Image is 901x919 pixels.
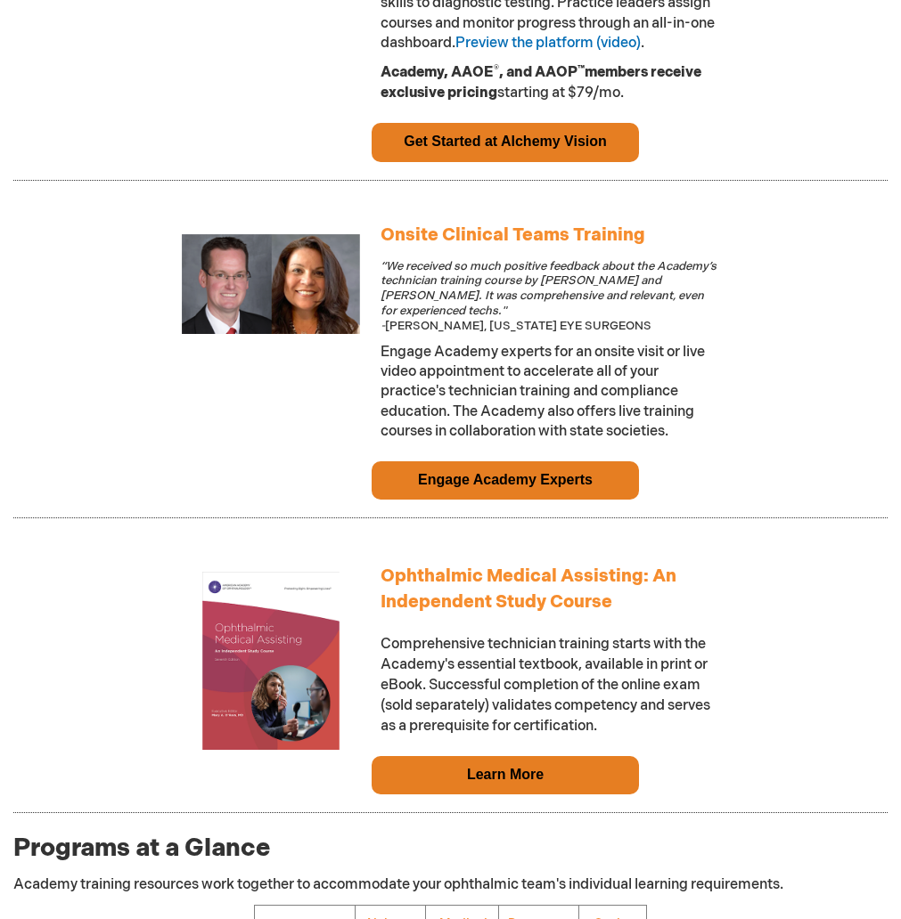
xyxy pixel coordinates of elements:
[182,234,360,335] img: Onsite Training and Private Consulting
[467,767,544,782] a: Learn More
[13,834,270,863] span: Programs at a Glance
[182,572,360,750] img: Ophthalmic Medical Assisting: An Independent Study Course
[494,63,499,75] sup: ®
[381,224,645,246] a: Onsite Clinical Teams Training
[381,259,717,333] em: “We received so much positive feedback about the Academy’s technician training course by [PERSON_...
[418,472,593,487] a: Engage Academy Experts
[182,738,360,753] a: Ophthalmic Medical Assisting: An Independent Study Course
[381,344,705,441] span: Engage Academy experts for an onsite visit or live video appointment to accelerate all of your pr...
[381,636,710,734] span: Comprehensive technician training starts with the Academy's essential textbook, available in prin...
[381,565,676,613] a: Ophthalmic Medical Assisting: An Independent Study Course
[381,64,701,102] strong: Academy, AAOE , and AAOP members receive exclusive pricing
[404,134,607,149] a: Get Started at Alchemy Vision
[381,259,717,333] span: [PERSON_NAME], [US_STATE] EYE SURGEONS
[182,322,360,338] a: Onsite Training and Private Consulting
[381,64,701,102] span: starting at $79/mo.
[577,63,585,75] sup: ™
[455,35,641,52] a: Preview the platform (video)
[13,876,783,893] span: Academy training resources work together to accommodate your ophthalmic team's individual learnin...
